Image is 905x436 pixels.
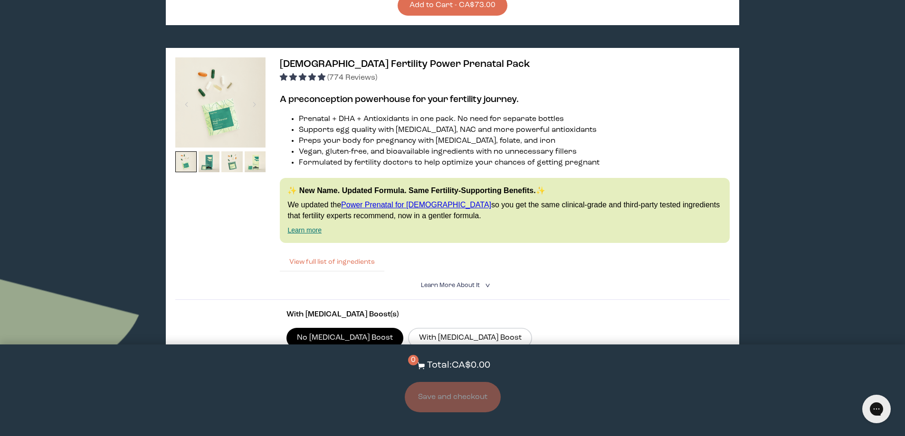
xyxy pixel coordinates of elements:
[287,200,722,221] p: We updated the so you get the same clinical-grade and third-party tested ingredients that fertili...
[299,114,729,125] li: Prenatal + DHA + Antioxidants in one pack. No need for separate bottles
[280,59,530,69] span: [DEMOGRAPHIC_DATA] Fertility Power Prenatal Pack
[482,283,491,288] i: <
[286,328,404,348] label: No [MEDICAL_DATA] Boost
[408,355,419,365] span: 0
[287,186,545,195] strong: ✨ New Name. Updated Formula. Same Fertility-Supporting Benefits.✨
[299,136,729,147] li: Preps your body for pregnancy with [MEDICAL_DATA], folate, and iron
[427,359,490,372] p: Total: CA$0.00
[175,57,266,148] img: thumbnail image
[299,147,729,158] li: Vegan, gluten-free, and bioavailable ingredients with no unnecessary fillers
[199,151,220,173] img: thumbnail image
[280,74,327,82] span: 4.95 stars
[341,201,491,209] a: Power Prenatal for [DEMOGRAPHIC_DATA]
[857,391,895,427] iframe: Gorgias live chat messenger
[421,281,485,290] summary: Learn More About it <
[327,74,377,82] span: (774 Reviews)
[287,226,322,234] a: Learn more
[299,125,729,136] li: Supports egg quality with [MEDICAL_DATA], NAC and more powerful antioxidants
[286,309,619,320] p: With [MEDICAL_DATA] Boost(s)
[280,95,519,104] strong: A preconception powerhouse for your fertility journey.
[280,252,384,271] button: View full list of ingredients
[175,151,197,173] img: thumbnail image
[221,151,243,173] img: thumbnail image
[299,158,729,168] li: Formulated by fertility doctors to help optimize your chances of getting pregnant
[421,282,480,288] span: Learn More About it
[408,328,532,348] label: With [MEDICAL_DATA] Boost
[245,151,266,173] img: thumbnail image
[405,382,501,412] button: Save and checkout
